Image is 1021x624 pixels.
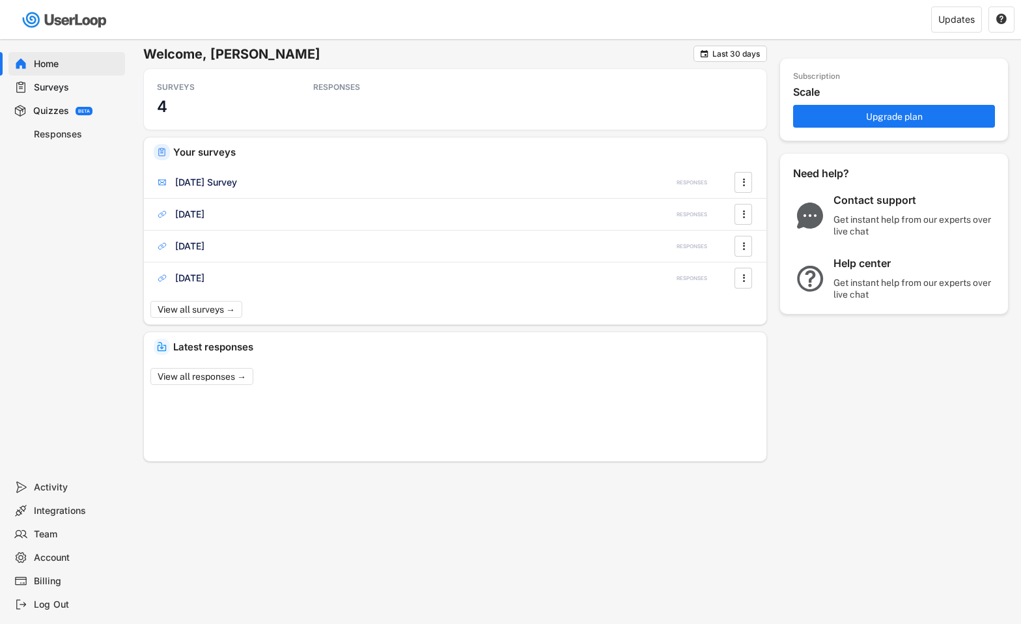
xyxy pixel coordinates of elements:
img: ChatMajor.svg [793,203,827,229]
h3: 4 [157,96,167,117]
div: Log Out [34,599,120,611]
div: [DATE] [175,240,204,253]
div: Team [34,528,120,541]
div: Integrations [34,505,120,517]
button: View all responses → [150,368,253,385]
div: Responses [34,128,120,141]
div: Latest responses [173,342,757,352]
text:  [996,13,1007,25]
text:  [701,49,708,59]
button:  [737,268,750,288]
div: Get instant help from our experts over live chat [833,214,996,237]
div: Your surveys [173,147,757,157]
div: RESPONSES [677,211,707,218]
div: Updates [938,15,975,24]
div: SURVEYS [157,82,274,92]
div: Need help? [793,167,884,180]
div: BETA [78,109,90,113]
div: RESPONSES [677,179,707,186]
text:  [742,207,745,221]
button: Upgrade plan [793,105,995,128]
div: Billing [34,575,120,588]
button:  [996,14,1007,25]
div: Scale [793,85,1001,99]
div: RESPONSES [677,243,707,250]
button:  [737,205,750,224]
div: Surveys [34,81,120,94]
button: View all surveys → [150,301,242,318]
div: Account [34,552,120,564]
div: Contact support [833,193,996,207]
text:  [742,271,745,285]
img: userloop-logo-01.svg [20,7,111,33]
img: QuestionMarkInverseMajor.svg [793,266,827,292]
div: Quizzes [33,105,69,117]
button:  [737,236,750,256]
div: Get instant help from our experts over live chat [833,277,996,300]
text:  [742,239,745,253]
div: RESPONSES [313,82,430,92]
div: [DATE] Survey [175,176,237,189]
div: Help center [833,257,996,270]
div: Subscription [793,72,840,82]
h6: Welcome, [PERSON_NAME] [143,46,693,63]
div: Last 30 days [712,50,760,58]
div: Activity [34,481,120,494]
div: [DATE] [175,208,204,221]
button:  [699,49,709,59]
img: IncomingMajor.svg [157,342,167,352]
text:  [742,175,745,189]
div: Home [34,58,120,70]
button:  [737,173,750,192]
div: RESPONSES [677,275,707,282]
div: [DATE] [175,272,204,285]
